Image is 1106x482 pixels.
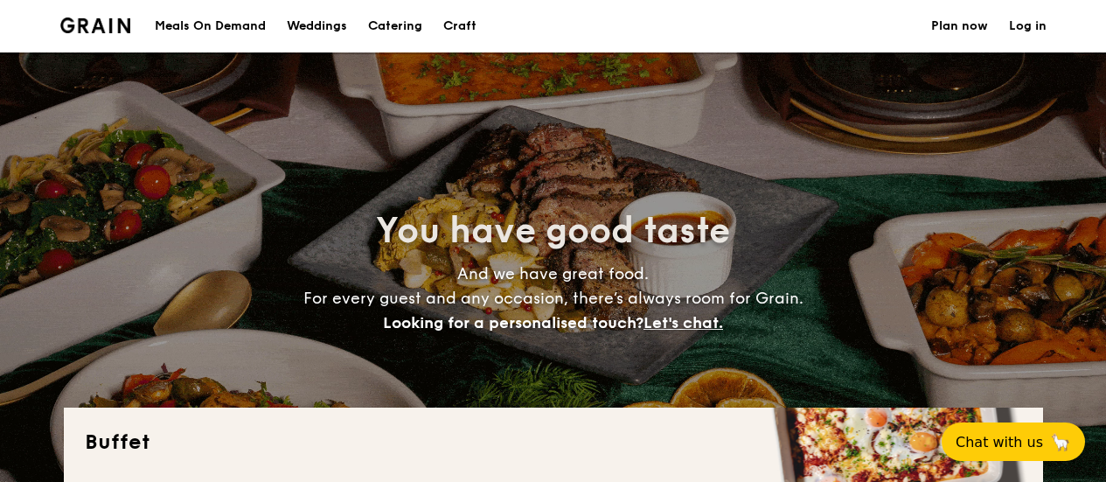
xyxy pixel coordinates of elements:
[85,429,1022,457] h2: Buffet
[383,313,643,332] span: Looking for a personalised touch?
[1050,432,1071,452] span: 🦙
[942,423,1085,461] button: Chat with us🦙
[956,434,1043,451] span: Chat with us
[643,313,723,332] span: Let's chat.
[376,210,730,252] span: You have good taste
[303,264,803,332] span: And we have great food. For every guest and any occasion, there’s always room for Grain.
[60,17,131,33] a: Logotype
[60,17,131,33] img: Grain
